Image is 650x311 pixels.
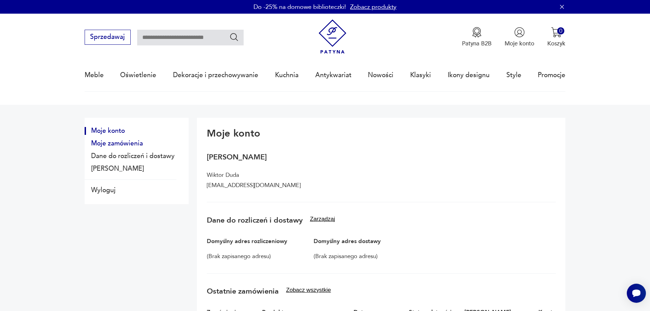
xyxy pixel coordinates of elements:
iframe: Smartsupp widget button [627,284,646,303]
a: Ikona medaluPatyna B2B [462,27,492,47]
a: Zobacz produkty [350,3,396,11]
p: Moje konto [505,40,534,47]
img: Ikonka użytkownika [514,27,525,38]
div: 0 [557,27,564,34]
a: Dekoracje i przechowywanie [173,59,258,91]
p: Domyślny adres rozliczeniowy [207,238,287,245]
button: 0Koszyk [547,27,565,47]
a: Klasyki [410,59,431,91]
a: Oświetlenie [120,59,156,91]
button: Dane do rozliczeń i dostawy [85,152,176,160]
button: Szukaj [229,32,239,42]
a: Nowości [368,59,393,91]
a: Sprzedawaj [85,35,131,40]
p: Domyślny adres dostawy [314,238,381,245]
button: Zobacz wszystkie [286,287,331,294]
button: Zarządzaj [310,216,335,223]
h2: Moje konto [207,128,556,140]
h3: Dane do rozliczeń i dostawy [207,216,556,225]
a: Style [506,59,521,91]
p: (Brak zapisanego adresu) [314,249,381,260]
button: Moje konto [85,127,176,135]
p: Do -25% na domowe biblioteczki! [254,3,346,11]
h3: [PERSON_NAME] [207,153,556,161]
a: Ikonka użytkownikaMoje konto [505,27,534,47]
a: Kuchnia [275,59,299,91]
button: Moje zamówienia [85,140,176,147]
img: Ikona koszyka [551,27,562,38]
p: Patyna B2B [462,40,492,47]
a: Antykwariat [315,59,351,91]
img: Ikona medalu [472,27,482,38]
h3: Ostatnie zamówienia [207,287,556,296]
p: (Brak zapisanego adresu) [207,249,287,260]
p: [EMAIL_ADDRESS][DOMAIN_NAME] [207,182,556,189]
p: Wiktor Duda [207,172,556,179]
button: Moje konto [505,27,534,47]
button: Wyloguj [85,186,176,194]
button: Patyna B2B [462,27,492,47]
a: Promocje [538,59,565,91]
img: Patyna - sklep z meblami i dekoracjami vintage [315,19,350,54]
button: Dane konta [85,165,176,173]
p: Koszyk [547,40,565,47]
a: Meble [85,59,104,91]
a: Ikony designu [448,59,490,91]
button: Sprzedawaj [85,30,131,45]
